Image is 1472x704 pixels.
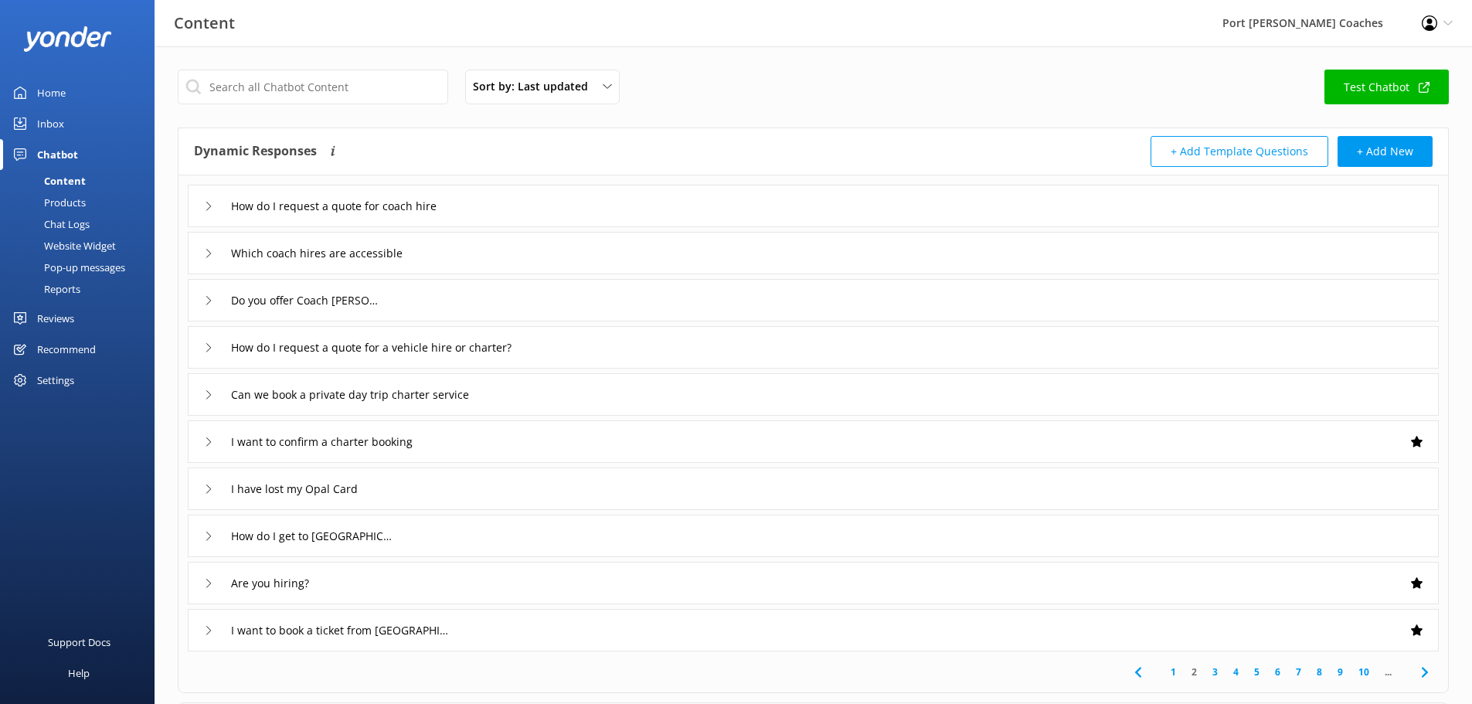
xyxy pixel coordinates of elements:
a: Reports [9,278,155,300]
div: Website Widget [9,235,116,257]
a: 3 [1205,665,1226,679]
div: Help [68,658,90,689]
a: Test Chatbot [1324,70,1449,104]
a: 1 [1163,665,1184,679]
span: Sort by: Last updated [473,78,597,95]
a: 9 [1330,665,1351,679]
a: Pop-up messages [9,257,155,278]
a: 7 [1288,665,1309,679]
img: yonder-white-logo.png [23,26,112,52]
a: 5 [1246,665,1267,679]
div: Pop-up messages [9,257,125,278]
div: Reviews [37,303,74,334]
div: Chatbot [37,139,78,170]
input: Search all Chatbot Content [178,70,448,104]
div: Chat Logs [9,213,90,235]
a: 8 [1309,665,1330,679]
div: Reports [9,278,80,300]
a: Website Widget [9,235,155,257]
div: Products [9,192,86,213]
a: Products [9,192,155,213]
div: Inbox [37,108,64,139]
h4: Dynamic Responses [194,136,317,167]
div: Content [9,170,86,192]
a: Chat Logs [9,213,155,235]
button: + Add New [1338,136,1433,167]
a: 2 [1184,665,1205,679]
a: 4 [1226,665,1246,679]
div: Support Docs [48,627,110,658]
a: 6 [1267,665,1288,679]
a: Content [9,170,155,192]
div: Settings [37,365,74,396]
div: Recommend [37,334,96,365]
div: Home [37,77,66,108]
span: ... [1377,665,1399,679]
a: 10 [1351,665,1377,679]
h3: Content [174,11,235,36]
button: + Add Template Questions [1151,136,1328,167]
